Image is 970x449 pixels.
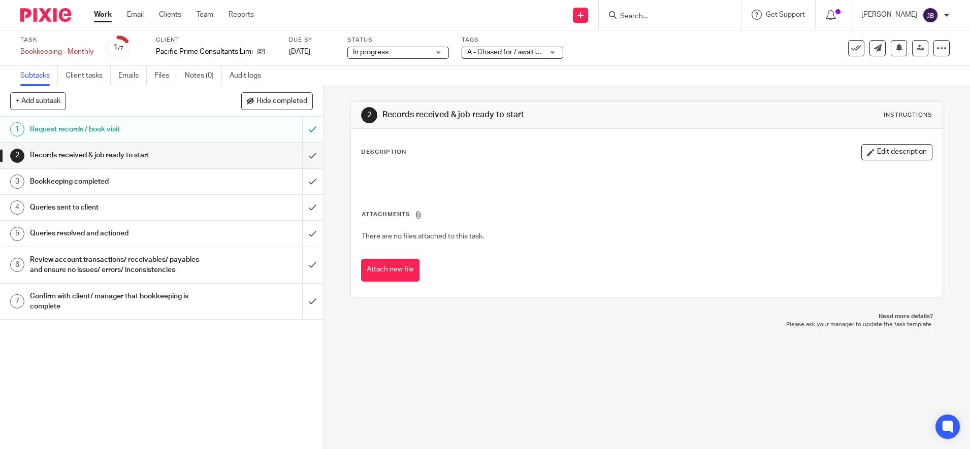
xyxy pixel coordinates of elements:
h1: Records received & job ready to start [30,148,205,163]
a: Client tasks [66,66,111,86]
div: 2 [10,149,24,163]
p: Please ask your manager to update the task template. [361,321,933,329]
p: Pacific Prime Consultants Limited [156,47,252,57]
a: Clients [159,10,181,20]
label: Client [156,36,276,44]
div: 1 [113,42,123,54]
label: Status [347,36,449,44]
div: Bookkeeping - Monthly [20,47,93,57]
h1: Queries sent to client [30,200,205,215]
h1: Bookkeeping completed [30,174,205,189]
a: Notes (0) [185,66,222,86]
h1: Confirm with client/ manager that bookkeeping is complete [30,289,205,315]
a: Work [94,10,112,20]
button: + Add subtask [10,92,66,110]
button: Attach new file [361,259,419,282]
div: 4 [10,200,24,215]
div: 6 [10,258,24,272]
h1: Review account transactions/ receivables/ payables and ensure no issues/ errors/ inconsistencies [30,252,205,278]
span: Get Support [766,11,805,18]
label: Task [20,36,93,44]
a: Team [197,10,213,20]
a: Emails [118,66,147,86]
button: Edit description [861,144,932,160]
span: [DATE] [289,48,310,55]
a: Subtasks [20,66,58,86]
div: 1 [10,122,24,136]
label: Tags [462,36,563,44]
img: Pixie [20,8,71,22]
img: svg%3E [922,7,939,23]
a: Reports [229,10,254,20]
p: Need more details? [361,313,933,321]
a: Audit logs [230,66,269,86]
div: Instructions [884,111,932,119]
div: 7 [10,294,24,308]
span: Attachments [362,212,410,217]
span: Hide completed [256,97,307,106]
small: /7 [118,46,123,51]
a: Files [154,66,177,86]
label: Due by [289,36,335,44]
span: In progress [353,49,389,56]
input: Search [619,12,710,21]
button: Hide completed [241,92,313,110]
h1: Request records / book visit [30,122,205,137]
span: There are no files attached to this task. [362,233,484,240]
div: 3 [10,175,24,189]
p: [PERSON_NAME] [861,10,917,20]
div: 5 [10,227,24,241]
h1: Records received & job ready to start [382,110,668,120]
p: Description [361,148,406,156]
h1: Queries resolved and actioned [30,226,205,241]
div: 2 [361,107,377,123]
span: A - Chased for / awaiting client records [467,49,590,56]
a: Email [127,10,144,20]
